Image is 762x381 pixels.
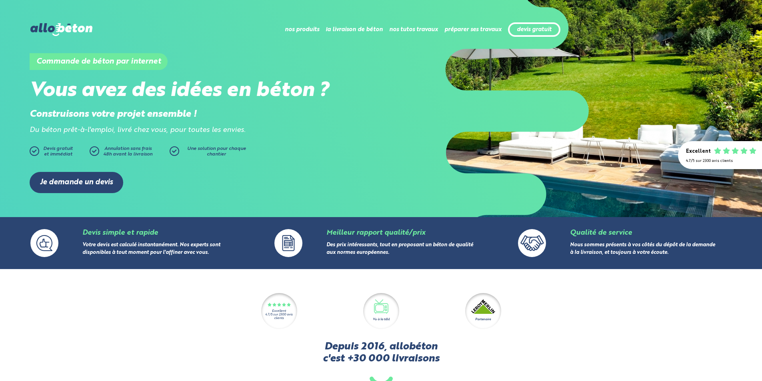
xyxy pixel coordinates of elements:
[170,146,250,160] a: Une solution pour chaque chantier
[261,313,297,320] div: 4.7/5 sur 2300 avis clients
[82,229,158,236] a: Devis simple et rapide
[517,26,552,33] a: devis gratuit
[30,23,92,36] img: allobéton
[285,20,319,39] li: nos produits
[686,159,754,163] div: 4.7/5 sur 2300 avis clients
[82,243,220,255] a: Votre devis est calculé instantanément. Nos experts sont disponibles à tout moment pour l'affiner...
[30,110,197,119] strong: Construisons votre projet ensemble !
[30,172,123,193] a: Je demande un devis
[373,317,390,322] div: Vu à la télé
[326,229,425,236] a: Meilleur rapport qualité/prix
[272,309,286,313] div: Excellent
[389,20,438,39] li: nos tutos travaux
[187,146,246,157] span: Une solution pour chaque chantier
[103,146,152,157] span: Annulation sans frais 48h avant la livraison
[30,146,86,160] a: Devis gratuitet immédiat
[686,149,711,155] div: Excellent
[326,20,383,39] li: la livraison de béton
[30,127,246,134] i: Du béton prêt-à-l'emploi, livré chez vous, pour toutes les envies.
[43,146,73,157] span: Devis gratuit et immédiat
[570,243,715,255] a: Nous sommes présents à vos côtés du dépôt de la demande à la livraison, et toujours à votre écoute.
[444,20,502,39] li: préparer ses travaux
[326,243,473,255] a: Des prix intéressants, tout en proposant un béton de qualité aux normes européennes.
[570,229,632,236] a: Qualité de service
[90,146,170,160] a: Annulation sans frais48h avant la livraison
[475,317,491,322] div: Partenaire
[30,53,168,70] h1: Commande de béton par internet
[30,79,381,103] h2: Vous avez des idées en béton ?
